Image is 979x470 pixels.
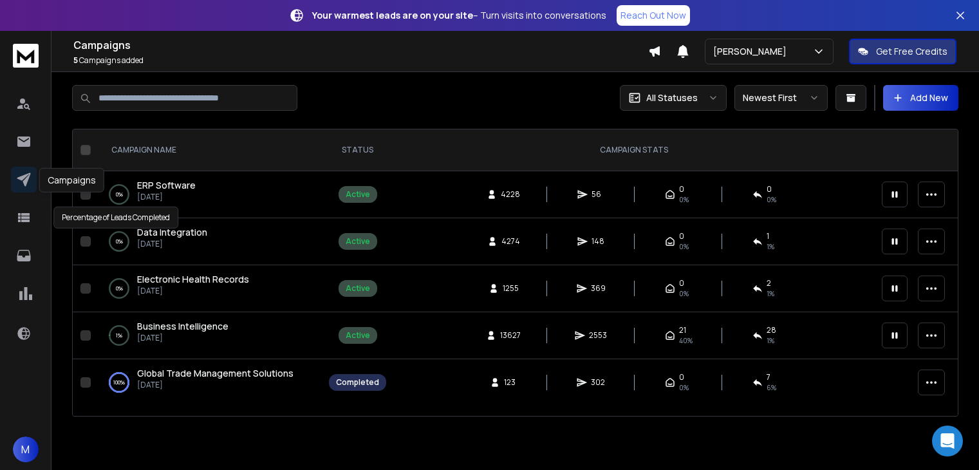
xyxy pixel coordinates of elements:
[96,129,321,171] th: CAMPAIGN NAME
[346,330,370,341] div: Active
[137,380,294,390] p: [DATE]
[679,325,686,335] span: 21
[876,45,947,58] p: Get Free Credits
[346,283,370,294] div: Active
[849,39,956,64] button: Get Free Credits
[592,189,604,200] span: 56
[96,312,321,359] td: 1%Business Intelligence[DATE]
[312,9,606,22] p: – Turn visits into conversations
[312,9,473,21] strong: Your warmest leads are on your site
[501,236,520,247] span: 4274
[137,192,196,202] p: [DATE]
[73,55,648,66] p: Campaigns added
[767,382,776,393] span: 6 %
[137,367,294,379] span: Global Trade Management Solutions
[713,45,792,58] p: [PERSON_NAME]
[13,44,39,68] img: logo
[767,241,774,252] span: 1 %
[13,437,39,462] button: M
[767,184,772,194] span: 0
[116,235,123,248] p: 0 %
[883,85,958,111] button: Add New
[646,91,698,104] p: All Statuses
[767,372,770,382] span: 7
[591,283,606,294] span: 369
[503,283,519,294] span: 1255
[137,320,228,333] a: Business Intelligence
[767,278,771,288] span: 2
[501,189,520,200] span: 4228
[137,367,294,380] a: Global Trade Management Solutions
[137,226,207,238] span: Data Integration
[504,377,517,388] span: 123
[53,207,178,229] div: Percentage of Leads Completed
[96,171,321,218] td: 0%ERP Software[DATE]
[346,236,370,247] div: Active
[116,188,123,201] p: 0 %
[137,286,249,296] p: [DATE]
[96,218,321,265] td: 0%Data Integration[DATE]
[116,329,122,342] p: 1 %
[679,241,689,252] span: 0%
[679,382,689,393] span: 0%
[767,335,774,346] span: 1 %
[620,9,686,22] p: Reach Out Now
[137,273,249,285] span: Electronic Health Records
[137,273,249,286] a: Electronic Health Records
[73,55,78,66] span: 5
[137,179,196,191] span: ERP Software
[137,239,207,249] p: [DATE]
[932,426,963,456] div: Open Intercom Messenger
[39,168,104,193] div: Campaigns
[137,333,228,343] p: [DATE]
[767,194,776,205] span: 0 %
[617,5,690,26] a: Reach Out Now
[767,288,774,299] span: 1 %
[592,236,604,247] span: 148
[96,265,321,312] td: 0%Electronic Health Records[DATE]
[767,325,776,335] span: 28
[500,330,521,341] span: 13627
[679,278,684,288] span: 0
[767,231,769,241] span: 1
[137,179,196,192] a: ERP Software
[137,320,228,332] span: Business Intelligence
[116,282,123,295] p: 0 %
[137,226,207,239] a: Data Integration
[113,376,125,389] p: 100 %
[591,377,605,388] span: 302
[679,184,684,194] span: 0
[346,189,370,200] div: Active
[321,129,394,171] th: STATUS
[336,377,379,388] div: Completed
[589,330,607,341] span: 2553
[679,335,693,346] span: 40 %
[679,231,684,241] span: 0
[394,129,874,171] th: CAMPAIGN STATS
[96,359,321,406] td: 100%Global Trade Management Solutions[DATE]
[679,288,689,299] span: 0%
[679,194,689,205] span: 0%
[734,85,828,111] button: Newest First
[73,37,648,53] h1: Campaigns
[679,372,684,382] span: 0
